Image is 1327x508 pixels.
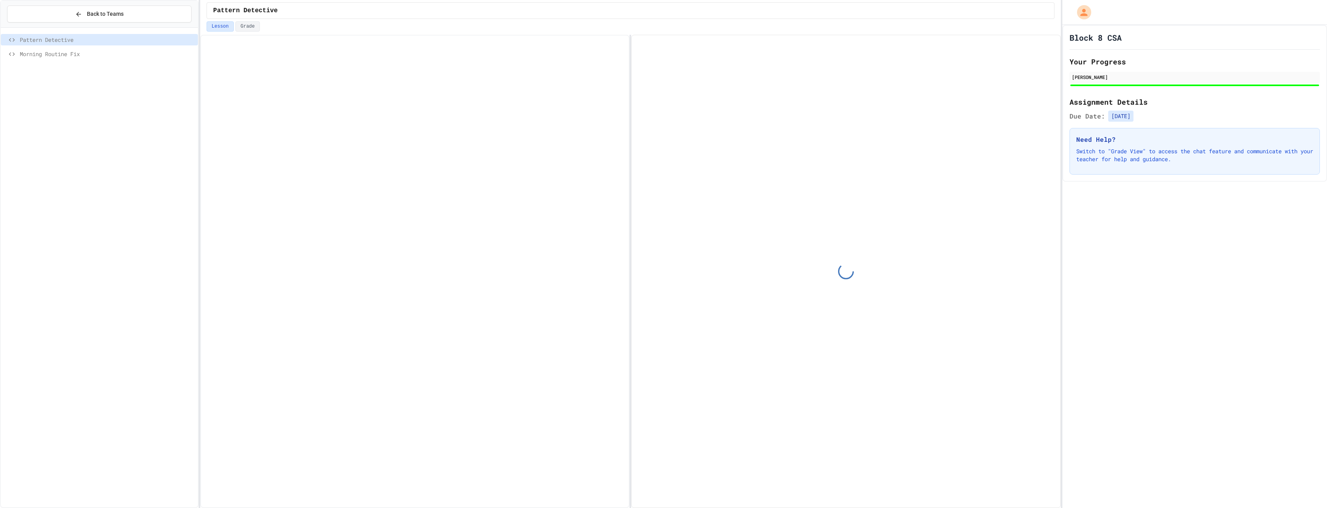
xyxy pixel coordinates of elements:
p: Switch to "Grade View" to access the chat feature and communicate with your teacher for help and ... [1076,147,1313,163]
span: Due Date: [1069,111,1105,121]
span: Pattern Detective [20,36,195,44]
h3: Need Help? [1076,135,1313,144]
h2: Your Progress [1069,56,1320,67]
div: [PERSON_NAME] [1072,73,1318,81]
h2: Assignment Details [1069,96,1320,107]
iframe: chat widget [1294,476,1319,500]
button: Grade [235,21,260,32]
div: My Account [1069,3,1093,21]
iframe: chat widget [1261,442,1319,476]
span: Back to Teams [87,10,124,18]
button: Back to Teams [7,6,192,23]
span: Morning Routine Fix [20,50,195,58]
h1: Block 8 CSA [1069,32,1122,43]
span: Pattern Detective [213,6,278,15]
span: [DATE] [1108,111,1133,122]
button: Lesson [207,21,234,32]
